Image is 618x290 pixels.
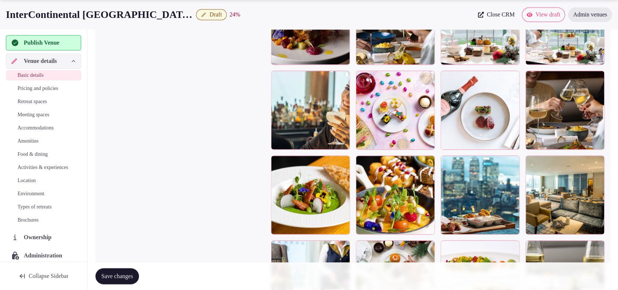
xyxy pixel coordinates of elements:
[24,233,54,242] span: Ownership
[24,38,59,47] span: Publish Venue
[573,11,607,18] span: Admin venues
[6,136,81,146] a: Amenities
[535,11,560,18] span: View draft
[18,216,39,224] span: Brochures
[6,268,81,284] button: Collapse Sidebar
[18,98,47,105] span: Retreat spaces
[6,149,81,159] a: Food & dining
[18,151,48,158] span: Food & dining
[6,97,81,107] a: Retreat spaces
[6,162,81,173] a: Activities & experiences
[6,189,81,199] a: Environment
[271,155,350,234] div: LONIC_8592074053_P.jpg
[18,138,39,145] span: Amenities
[6,70,81,80] a: Basic details
[6,230,81,245] a: Ownership
[18,124,54,132] span: Accommodations
[6,215,81,225] a: Brochures
[441,155,520,234] div: LONIC_8592074150_P.jpg
[95,268,139,284] button: Save changes
[18,85,58,92] span: Pricing and policies
[18,111,49,118] span: Meeting spaces
[6,83,81,94] a: Pricing and policies
[487,11,515,18] span: Close CRM
[230,10,240,19] div: 24 %
[18,164,68,171] span: Activities & experiences
[18,72,44,79] span: Basic details
[6,176,81,186] a: Location
[356,155,435,234] div: LONIC_8622425944_P.jpg
[24,57,57,65] span: Venue details
[525,71,604,150] div: LONIC_9037653206_P.jpg
[6,248,81,263] a: Administration
[24,251,65,260] span: Administration
[568,7,612,22] a: Admin venues
[18,190,44,197] span: Environment
[6,202,81,212] a: Types of retreats
[6,35,81,50] button: Publish Venue
[6,7,193,22] h1: InterContinental [GEOGRAPHIC_DATA] - The O2
[18,203,52,211] span: Types of retreats
[474,7,519,22] a: Close CRM
[196,9,227,20] button: Draft
[230,10,240,19] button: 24%
[210,11,222,18] span: Draft
[271,71,350,150] div: LONIC_8805031555_P.jpg
[525,155,604,234] div: LONIC_6113169930_P.jpg
[29,272,69,280] span: Collapse Sidebar
[356,71,435,150] div: LONIC_8592074130_P.jpg
[101,272,133,280] span: Save changes
[441,71,520,150] div: LONIC_6154609585_P.jpg
[18,177,36,184] span: Location
[522,7,565,22] a: View draft
[6,110,81,120] a: Meeting spaces
[6,123,81,133] a: Accommodations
